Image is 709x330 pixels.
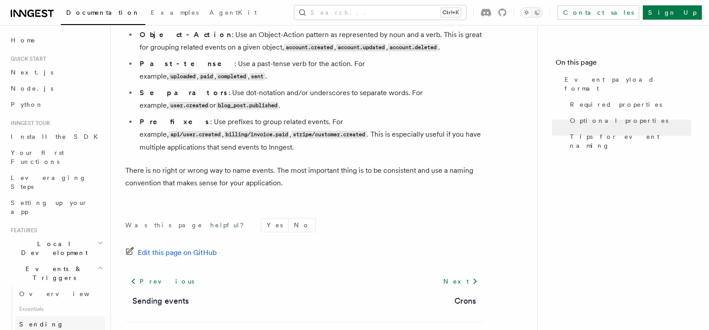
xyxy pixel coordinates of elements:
[140,30,232,39] strong: Object-Action
[336,44,386,51] code: account.updated
[7,55,46,63] span: Quick start
[556,57,691,71] h4: On this page
[7,170,105,195] a: Leveraging Steps
[16,302,105,316] span: Essentials
[7,32,105,48] a: Home
[11,199,88,215] span: Setting up your app
[11,101,43,108] span: Python
[66,9,140,16] span: Documentation
[291,131,366,138] code: stripe/customer.created
[570,132,691,150] span: Tips for event naming
[138,246,217,259] span: Edit this page on GitHub
[137,87,483,112] li: : Use dot-notation and/or underscores to separate words. For example, or .
[11,69,53,76] span: Next.js
[7,145,105,170] a: Your first Functions
[11,133,103,140] span: Install the SDK
[140,59,234,68] strong: Past-tense
[125,246,217,259] a: Edit this page on GitHub
[169,102,209,109] code: user.created
[570,116,668,125] span: Optional properties
[521,7,543,18] button: Toggle dark mode
[199,73,214,80] code: paid
[11,149,64,165] span: Your first Functions
[7,239,98,257] span: Local Development
[216,73,247,80] code: completed
[441,8,461,17] kbd: Ctrl+K
[438,273,483,289] a: Next
[557,5,639,20] a: Contact sales
[151,9,199,16] span: Examples
[566,96,691,113] a: Required properties
[250,73,265,80] code: sent
[566,113,691,129] a: Optional properties
[7,64,105,80] a: Next.js
[284,44,334,51] code: account.created
[7,236,105,261] button: Local Development
[11,85,53,92] span: Node.js
[224,131,289,138] code: billing/invoice.paid
[565,75,691,93] span: Event payload format
[454,295,476,307] a: Crons
[125,221,250,230] p: Was this page helpful?
[289,218,315,232] button: No
[125,273,199,289] a: Previous
[7,80,105,96] a: Node.js
[11,174,86,190] span: Leveraging Steps
[7,129,105,145] a: Install the SDK
[137,58,483,83] li: : Use a past-tense verb for the action. For example, , , , .
[11,36,36,45] span: Home
[294,5,466,20] button: Search...Ctrl+K
[7,96,105,113] a: Python
[261,218,288,232] button: Yes
[137,29,483,54] li: : Use an Object-Action pattern as represented by noun and a verb. This is great for grouping rela...
[209,9,257,16] span: AgentKit
[7,120,50,127] span: Inngest tour
[140,117,210,126] strong: Prefixes
[169,73,197,80] code: uploaded
[566,129,691,154] a: Tips for event naming
[216,102,279,109] code: blog_post.published
[169,131,222,138] code: api/user.created
[145,3,204,24] a: Examples
[7,261,105,286] button: Events & Triggers
[19,290,111,297] span: Overview
[388,44,438,51] code: account.deleted
[7,195,105,220] a: Setting up your app
[7,227,37,234] span: Features
[16,286,105,302] a: Overview
[125,164,483,189] p: There is no right or wrong way to name events. The most important thing is to be consistent and u...
[7,264,98,282] span: Events & Triggers
[140,88,229,97] strong: Separators
[137,116,483,154] li: : Use prefixes to group related events. For example, , , . This is especially useful if you have ...
[643,5,702,20] a: Sign Up
[204,3,262,24] a: AgentKit
[570,100,662,109] span: Required properties
[132,295,189,307] a: Sending events
[561,71,691,96] a: Event payload format
[61,3,145,25] a: Documentation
